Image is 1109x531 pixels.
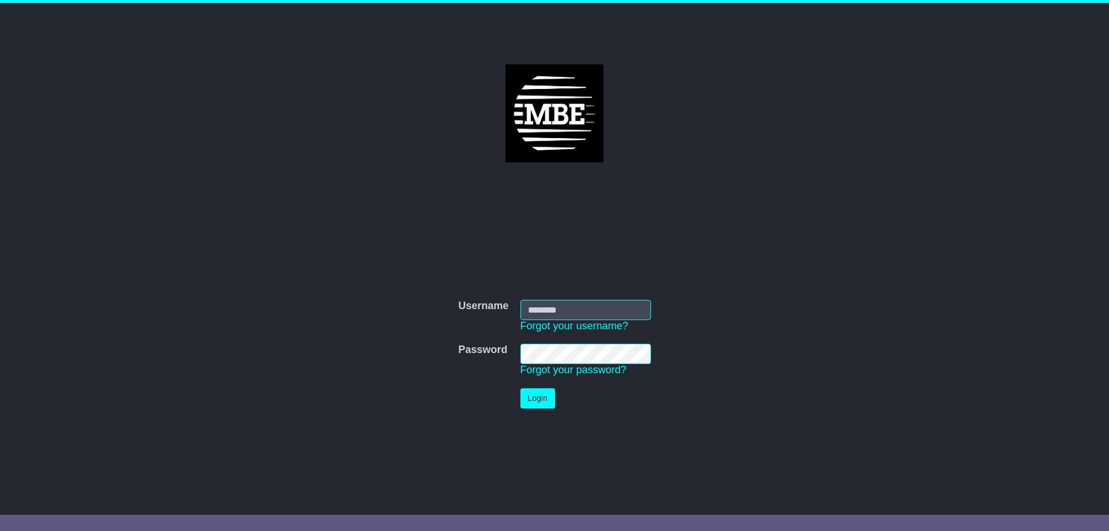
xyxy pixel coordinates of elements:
[458,344,507,357] label: Password
[520,364,627,376] a: Forgot your password?
[505,64,604,162] img: MBE Parramatta
[458,300,508,313] label: Username
[520,388,555,409] button: Login
[520,320,628,332] a: Forgot your username?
